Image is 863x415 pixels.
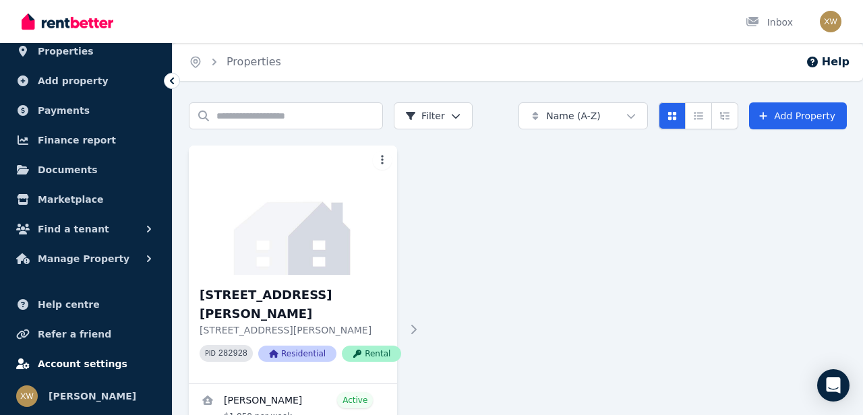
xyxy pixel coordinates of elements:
button: Filter [394,102,473,129]
span: Help centre [38,296,100,313]
span: Name (A-Z) [546,109,601,123]
div: View options [659,102,738,129]
div: Open Intercom Messenger [817,369,850,402]
button: Help [806,54,850,70]
a: 1110/48 Atchison Street, St Leonards[STREET_ADDRESS][PERSON_NAME][STREET_ADDRESS][PERSON_NAME]PID... [189,146,397,383]
img: 1110/48 Atchison Street, St Leonards [189,146,397,275]
a: Refer a friend [11,321,161,348]
span: Manage Property [38,251,129,267]
span: Payments [38,102,90,119]
a: Documents [11,156,161,183]
div: Inbox [746,15,793,29]
span: Marketplace [38,191,103,207]
a: Properties [11,38,161,65]
button: Name (A-Z) [518,102,648,129]
a: Account settings [11,350,161,377]
img: Xiangyang Wang [820,11,841,32]
button: Card view [659,102,686,129]
span: Rental [342,346,401,362]
h3: [STREET_ADDRESS][PERSON_NAME] [200,286,401,323]
button: Compact list view [685,102,712,129]
code: 282928 [218,349,247,358]
a: Properties [227,55,281,68]
a: Finance report [11,127,161,154]
small: PID [205,350,216,357]
button: Find a tenant [11,216,161,243]
span: Find a tenant [38,221,109,237]
span: Properties [38,43,94,59]
span: Add property [38,73,109,89]
a: Add Property [749,102,847,129]
span: Documents [38,162,98,178]
span: Residential [258,346,336,362]
span: Filter [405,109,445,123]
a: Payments [11,97,161,124]
a: Marketplace [11,186,161,213]
span: Refer a friend [38,326,111,342]
a: Help centre [11,291,161,318]
span: Account settings [38,356,127,372]
a: Add property [11,67,161,94]
button: Expanded list view [711,102,738,129]
img: Xiangyang Wang [16,385,38,407]
img: RentBetter [22,11,113,32]
span: [PERSON_NAME] [49,388,136,404]
button: More options [373,151,392,170]
span: Finance report [38,132,116,148]
p: [STREET_ADDRESS][PERSON_NAME] [200,323,401,337]
button: Manage Property [11,245,161,272]
nav: Breadcrumb [173,43,297,81]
